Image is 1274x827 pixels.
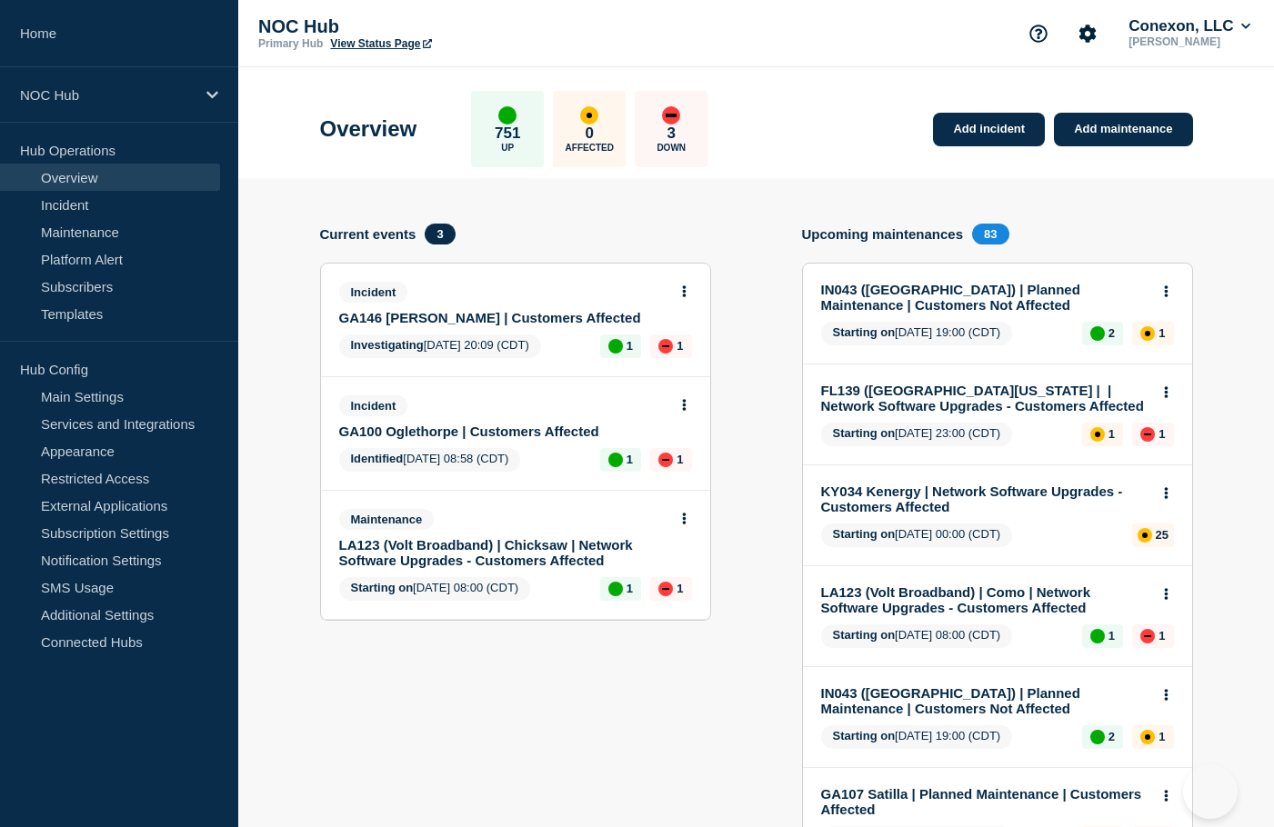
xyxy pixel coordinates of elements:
h4: Upcoming maintenances [802,226,964,242]
p: 1 [627,339,633,353]
p: 1 [677,582,683,595]
a: IN043 ([GEOGRAPHIC_DATA]) | Planned Maintenance | Customers Not Affected [821,685,1149,716]
div: up [1090,730,1105,744]
p: 1 [1159,427,1165,441]
p: 1 [1159,629,1165,643]
span: [DATE] 08:00 (CDT) [339,577,531,601]
div: affected [1140,730,1155,744]
span: 83 [972,224,1008,244]
span: [DATE] 19:00 (CDT) [821,725,1013,749]
span: Incident [339,282,408,303]
div: down [1140,629,1155,643]
span: Starting on [833,426,896,440]
p: Primary Hub [258,37,323,50]
p: 3 [667,125,676,143]
span: [DATE] 08:58 (CDT) [339,448,521,472]
p: 1 [1159,326,1165,340]
p: Affected [566,143,614,153]
span: Starting on [833,729,896,742]
span: [DATE] 20:09 (CDT) [339,334,541,358]
p: [PERSON_NAME] [1125,35,1254,48]
div: down [658,453,673,467]
div: up [498,106,517,125]
span: Starting on [833,628,896,642]
span: Starting on [833,325,896,339]
p: 1 [1108,629,1115,643]
p: 1 [1159,730,1165,743]
div: up [1090,326,1105,341]
div: down [658,339,673,354]
div: down [1140,427,1155,442]
div: down [662,106,680,125]
button: Support [1019,15,1058,53]
a: FL139 ([GEOGRAPHIC_DATA][US_STATE] | | Network Software Upgrades - Customers Affected [821,383,1149,413]
a: LA123 (Volt Broadband) | Como | Network Software Upgrades - Customers Affected [821,584,1149,615]
iframe: Help Scout Beacon - Open [1183,764,1238,819]
span: Identified [351,452,404,465]
div: up [608,453,623,467]
div: down [658,582,673,596]
a: IN043 ([GEOGRAPHIC_DATA]) | Planned Maintenance | Customers Not Affected [821,282,1149,313]
span: [DATE] 08:00 (CDT) [821,624,1013,648]
p: 1 [627,582,633,595]
div: up [608,582,623,596]
span: [DATE] 23:00 (CDT) [821,423,1013,446]
p: 25 [1156,528,1169,542]
span: [DATE] 19:00 (CDT) [821,322,1013,345]
p: NOC Hub [258,16,622,37]
span: Maintenance [339,509,435,530]
p: 1 [677,453,683,466]
h1: Overview [320,116,417,142]
span: Starting on [351,581,414,594]
a: KY034 Kenergy | Network Software Upgrades - Customers Affected [821,483,1149,514]
div: up [1090,629,1105,643]
h4: Current events [320,226,416,242]
p: 2 [1108,730,1115,743]
p: 0 [586,125,594,143]
p: 751 [495,125,520,143]
p: 1 [627,453,633,466]
p: 2 [1108,326,1115,340]
span: [DATE] 00:00 (CDT) [821,523,1013,547]
div: up [608,339,623,354]
a: GA100 Oglethorpe | Customers Affected [339,423,667,439]
a: Add incident [933,113,1045,146]
a: Add maintenance [1054,113,1192,146]
button: Account settings [1068,15,1107,53]
div: affected [1090,427,1105,442]
a: GA146 [PERSON_NAME] | Customers Affected [339,310,667,325]
span: Investigating [351,338,424,352]
a: LA123 (Volt Broadband) | Chicksaw | Network Software Upgrades - Customers Affected [339,537,667,568]
p: Down [657,143,686,153]
span: Starting on [833,527,896,541]
div: affected [1140,326,1155,341]
span: 3 [425,224,455,244]
a: GA107 Satilla | Planned Maintenance | Customers Affected [821,786,1149,817]
span: Incident [339,395,408,416]
p: 1 [1108,427,1115,441]
p: Up [501,143,514,153]
a: View Status Page [330,37,431,50]
div: affected [580,106,598,125]
div: affected [1138,528,1152,543]
p: 1 [677,339,683,353]
p: NOC Hub [20,87,195,103]
button: Conexon, LLC [1125,17,1254,35]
